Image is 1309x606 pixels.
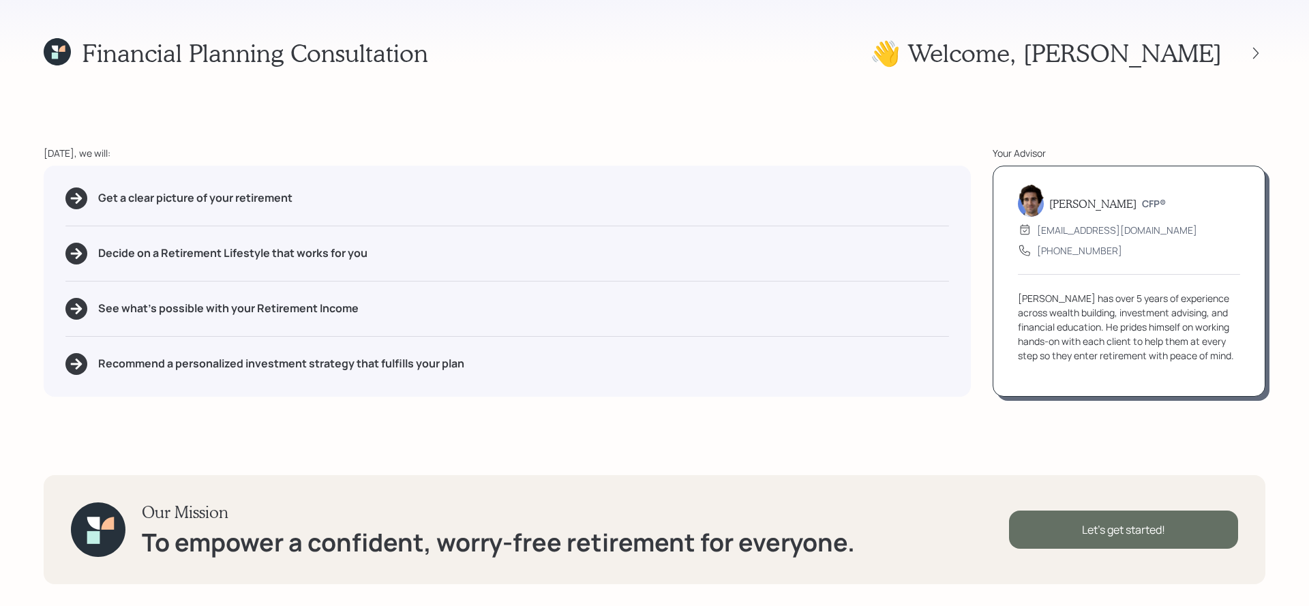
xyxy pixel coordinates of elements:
div: [DATE], we will: [44,146,971,160]
div: [PHONE_NUMBER] [1037,243,1122,258]
h3: Our Mission [142,502,855,522]
div: [PERSON_NAME] has over 5 years of experience across wealth building, investment advising, and fin... [1018,291,1240,363]
h5: Recommend a personalized investment strategy that fulfills your plan [98,357,464,370]
div: [EMAIL_ADDRESS][DOMAIN_NAME] [1037,223,1197,237]
h1: To empower a confident, worry-free retirement for everyone. [142,528,855,557]
h1: Financial Planning Consultation [82,38,428,67]
img: harrison-schaefer-headshot-2.png [1018,184,1044,217]
h5: Decide on a Retirement Lifestyle that works for you [98,247,367,260]
div: Your Advisor [993,146,1265,160]
div: Let's get started! [1009,511,1238,549]
h5: [PERSON_NAME] [1049,197,1137,210]
h6: CFP® [1142,198,1166,210]
h5: See what's possible with your Retirement Income [98,302,359,315]
h5: Get a clear picture of your retirement [98,192,292,204]
h1: 👋 Welcome , [PERSON_NAME] [870,38,1222,67]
